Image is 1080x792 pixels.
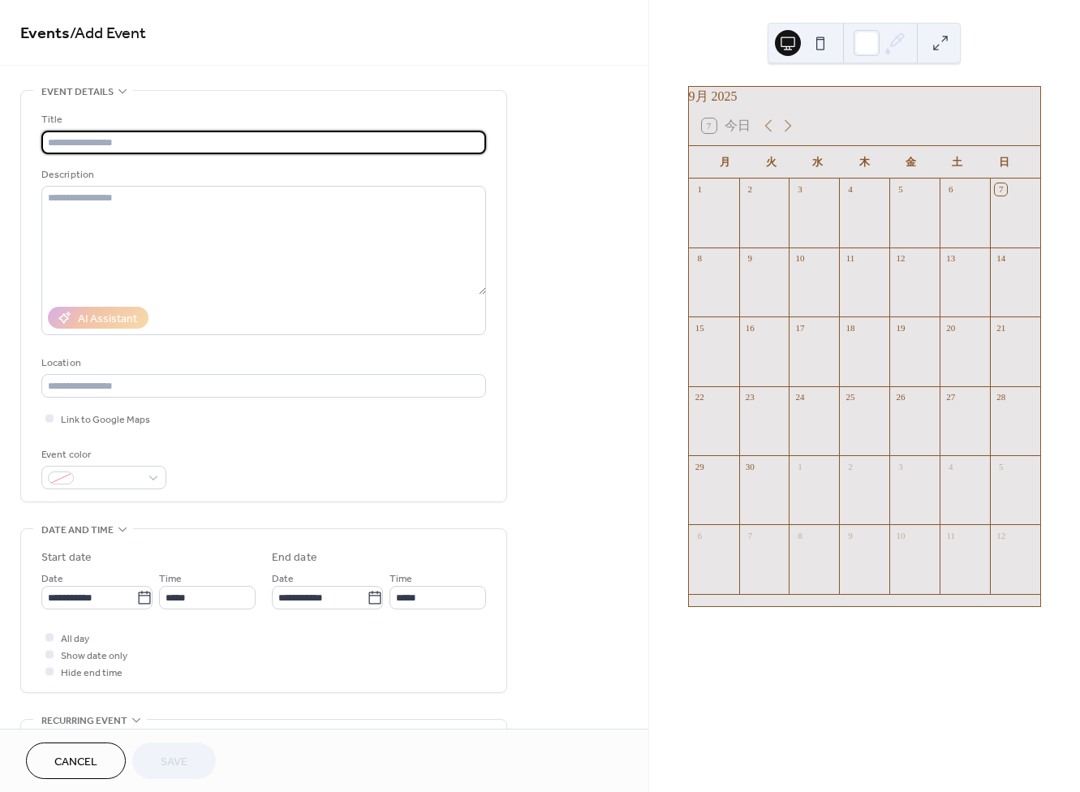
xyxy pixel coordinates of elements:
[272,549,317,566] div: End date
[70,18,146,49] span: / Add Event
[41,570,63,588] span: Date
[894,460,906,472] div: 3
[694,321,706,334] div: 15
[694,529,706,541] div: 6
[61,411,150,428] span: Link to Google Maps
[894,252,906,265] div: 12
[61,631,89,648] span: All day
[995,321,1007,334] div: 21
[61,648,127,665] span: Show date only
[794,321,806,334] div: 17
[41,549,92,566] div: Start date
[744,321,756,334] div: 16
[61,665,123,682] span: Hide end time
[159,570,182,588] span: Time
[944,321,957,334] div: 20
[981,146,1027,179] div: 日
[844,460,856,472] div: 2
[744,391,756,403] div: 23
[894,183,906,196] div: 5
[744,183,756,196] div: 2
[995,252,1007,265] div: 14
[41,84,114,101] span: Event details
[995,529,1007,541] div: 12
[744,252,756,265] div: 9
[748,146,794,179] div: 火
[794,146,841,179] div: 水
[41,355,483,372] div: Location
[794,252,806,265] div: 10
[41,166,483,183] div: Description
[894,391,906,403] div: 26
[694,183,706,196] div: 1
[694,391,706,403] div: 22
[794,529,806,541] div: 8
[894,529,906,541] div: 10
[934,146,980,179] div: 土
[944,252,957,265] div: 13
[694,460,706,472] div: 29
[944,529,957,541] div: 11
[844,183,856,196] div: 4
[888,146,934,179] div: 金
[702,146,748,179] div: 月
[995,460,1007,472] div: 5
[844,252,856,265] div: 11
[844,321,856,334] div: 18
[689,87,1040,106] div: 9月 2025
[794,183,806,196] div: 3
[41,712,127,730] span: Recurring event
[841,146,888,179] div: 木
[54,754,97,771] span: Cancel
[41,446,163,463] div: Event color
[944,460,957,472] div: 4
[744,529,756,541] div: 7
[26,742,126,779] button: Cancel
[894,321,906,334] div: 19
[844,391,856,403] div: 25
[995,391,1007,403] div: 28
[844,529,856,541] div: 9
[389,570,412,588] span: Time
[20,18,70,49] a: Events
[944,183,957,196] div: 6
[694,252,706,265] div: 8
[272,570,294,588] span: Date
[744,460,756,472] div: 30
[794,460,806,472] div: 1
[41,111,483,128] div: Title
[794,391,806,403] div: 24
[41,522,114,539] span: Date and time
[944,391,957,403] div: 27
[995,183,1007,196] div: 7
